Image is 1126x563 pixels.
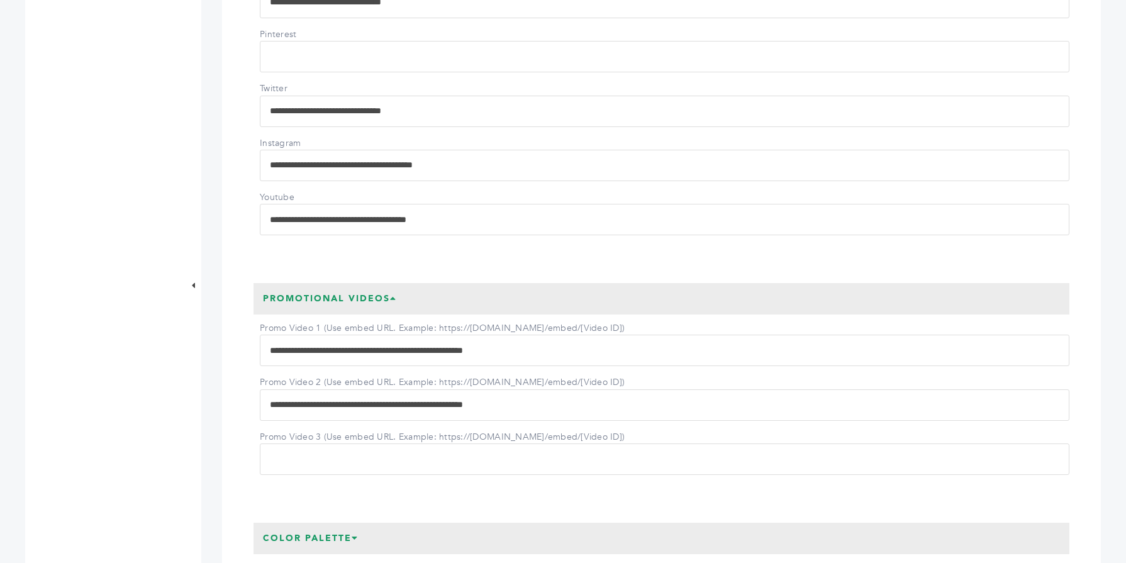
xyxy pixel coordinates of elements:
label: Pinterest [260,28,348,41]
label: Twitter [260,82,348,95]
label: Promo Video 1 (Use embed URL. Example: https://[DOMAIN_NAME]/embed/[Video ID]) [260,322,625,335]
h3: Color Palette [254,523,368,554]
label: Instagram [260,137,348,150]
label: Promo Video 3 (Use embed URL. Example: https://[DOMAIN_NAME]/embed/[Video ID]) [260,431,625,443]
h3: Promotional Videos [254,283,406,315]
label: Youtube [260,191,348,204]
label: Promo Video 2 (Use embed URL. Example: https://[DOMAIN_NAME]/embed/[Video ID]) [260,376,625,389]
